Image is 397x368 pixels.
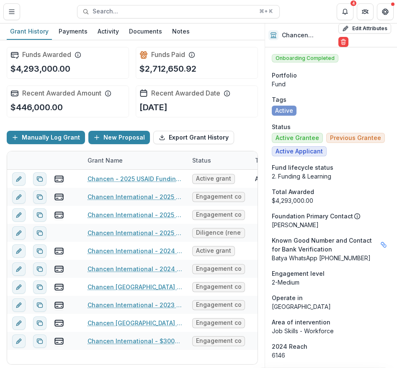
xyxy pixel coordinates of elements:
[33,172,46,186] button: Duplicate proposal
[272,302,390,311] p: [GEOGRAPHIC_DATA]
[33,316,46,330] button: Duplicate proposal
[272,220,390,229] p: [PERSON_NAME]
[250,156,275,165] div: Tags
[351,0,356,6] div: 4
[88,264,182,273] a: Chancen International - 2024 Grant
[377,238,390,251] button: Linked binding
[22,89,101,97] h2: Recent Awarded Amount
[169,25,193,37] div: Notes
[12,190,26,204] button: edit
[272,187,314,196] span: Total Awarded
[12,280,26,294] button: edit
[196,337,241,345] span: Engagement completed
[54,210,64,220] button: view-payments
[88,131,150,144] button: New Proposal
[54,264,64,274] button: view-payments
[126,23,165,40] a: Documents
[12,262,26,276] button: edit
[272,71,297,80] span: Portfolio
[54,246,64,256] button: view-payments
[54,282,64,292] button: view-payments
[33,190,46,204] button: Duplicate proposal
[272,95,286,104] span: Tags
[139,101,168,114] p: [DATE]
[250,151,313,169] div: Tags
[275,107,293,114] span: Active
[272,293,303,302] span: Operate in
[88,210,182,219] a: Chancen International - 2025 [GEOGRAPHIC_DATA]-7 Academy Grant
[22,51,71,59] h2: Funds Awarded
[196,175,231,182] span: Active grant
[272,163,333,172] span: Fund lifecycle status
[196,193,241,200] span: Engagement completed
[272,80,390,88] p: Fund
[88,192,182,201] a: Chancen International - 2025 Bridge Loan
[88,319,182,327] a: Chancen [GEOGRAPHIC_DATA] - 2023 Grant - 2/2
[12,334,26,348] button: edit
[54,336,64,346] button: view-payments
[272,278,390,287] p: 2-Medium
[151,51,185,59] h2: Funds Paid
[7,131,85,144] button: Manually Log Grant
[272,172,390,181] p: 2. Funding & Learning
[33,226,46,240] button: Duplicate proposal
[12,208,26,222] button: edit
[272,269,325,278] span: Engagement level
[272,236,374,254] span: Known Good Number and Contact for Bank Verification
[196,319,241,327] span: Engagement completed
[272,212,353,220] p: Foundation Primary Contact
[33,298,46,312] button: Duplicate proposal
[357,3,374,20] button: Partners
[337,3,353,20] button: Notifications
[54,174,64,184] button: view-payments
[82,156,128,165] div: Grant Name
[12,298,26,312] button: edit
[54,300,64,310] button: view-payments
[338,23,391,34] button: Edit Attributes
[88,246,182,255] a: Chancen International - 2024 Loan
[276,135,319,142] span: Active Grantee
[88,301,182,309] a: Chancen International - 2023 Grant for DD person
[33,208,46,222] button: Duplicate proposal
[54,318,64,328] button: view-payments
[33,280,46,294] button: Duplicate proposal
[93,8,254,15] span: Search...
[187,151,250,169] div: Status
[196,301,241,308] span: Engagement completed
[88,337,182,345] a: Chancen International - $300K two year funding
[88,282,182,291] a: Chancen [GEOGRAPHIC_DATA] - 2023 Grant - 1/2
[272,318,330,327] span: Area of intervention
[330,135,381,142] span: Previous Grantee
[282,32,335,39] h2: Chancen International
[272,327,390,335] p: Job Skills - Workforce
[196,211,241,218] span: Engagement completed
[139,62,196,75] p: $2,712,650.92
[3,3,20,20] button: Toggle Menu
[33,244,46,258] button: Duplicate proposal
[272,196,390,205] div: $4,293,000.00
[82,151,187,169] div: Grant Name
[94,23,122,40] a: Activity
[7,25,52,37] div: Grant History
[12,172,26,186] button: edit
[88,228,182,237] a: Chancen International - 2025 Grant
[338,37,348,47] button: Delete
[196,229,241,236] span: Diligence (renewal)
[272,254,390,262] p: Batya WhatsApp [PHONE_NUMBER]
[255,174,273,183] div: Active
[12,226,26,240] button: edit
[151,89,220,97] h2: Recent Awarded Date
[126,25,165,37] div: Documents
[33,334,46,348] button: Duplicate proposal
[153,131,234,144] button: Export Grant History
[272,122,291,131] span: Status
[196,283,241,290] span: Engagement completed
[196,247,231,254] span: Active grant
[10,62,70,75] p: $4,293,000.00
[55,23,91,40] a: Payments
[272,54,338,62] span: Onboarding Completed
[94,25,122,37] div: Activity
